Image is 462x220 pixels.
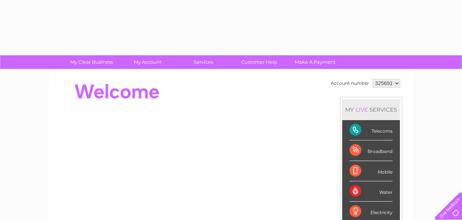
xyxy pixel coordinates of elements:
div: MY SERVICES [342,99,400,120]
div: Telecoms [350,120,393,140]
a: Customer Help [229,55,290,69]
div: Water [350,181,393,202]
div: Mobile [350,161,393,181]
a: Make A Payment [285,55,345,69]
div: Broadband [350,140,393,161]
div: LIVE [354,106,369,113]
td: Account number [329,77,371,90]
a: Services [173,55,234,69]
a: My Clear Business [61,55,122,69]
a: My Account [117,55,178,69]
